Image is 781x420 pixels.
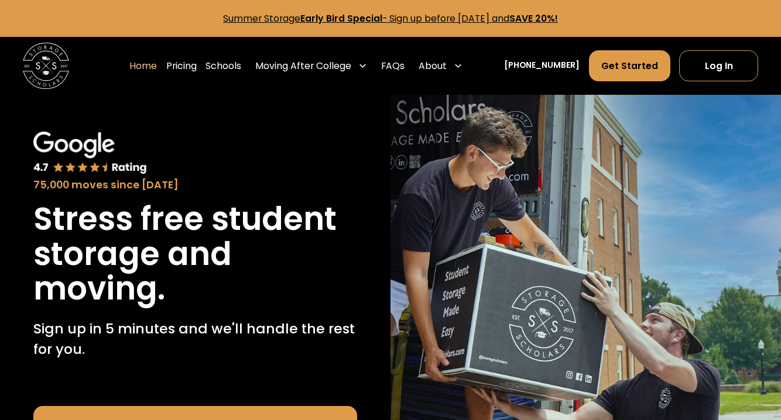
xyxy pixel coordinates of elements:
a: Pricing [166,50,197,82]
img: Google 4.7 star rating [33,132,146,175]
strong: Early Bird Special [300,12,382,25]
strong: SAVE 20%! [509,12,558,25]
a: home [23,43,69,89]
img: Storage Scholars main logo [23,43,69,89]
div: Moving After College [255,59,351,73]
p: Sign up in 5 minutes and we'll handle the rest for you. [33,318,357,360]
a: Home [129,50,157,82]
a: Get Started [589,50,670,81]
div: About [414,50,467,82]
a: Schools [205,50,241,82]
a: FAQs [381,50,405,82]
h1: Stress free student storage and moving. [33,202,357,307]
a: [PHONE_NUMBER] [504,60,580,72]
div: Moving After College [251,50,372,82]
div: About [419,59,447,73]
a: Log In [679,50,758,81]
a: Summer StorageEarly Bird Special- Sign up before [DATE] andSAVE 20%! [223,12,558,25]
div: 75,000 moves since [DATE] [33,177,357,193]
